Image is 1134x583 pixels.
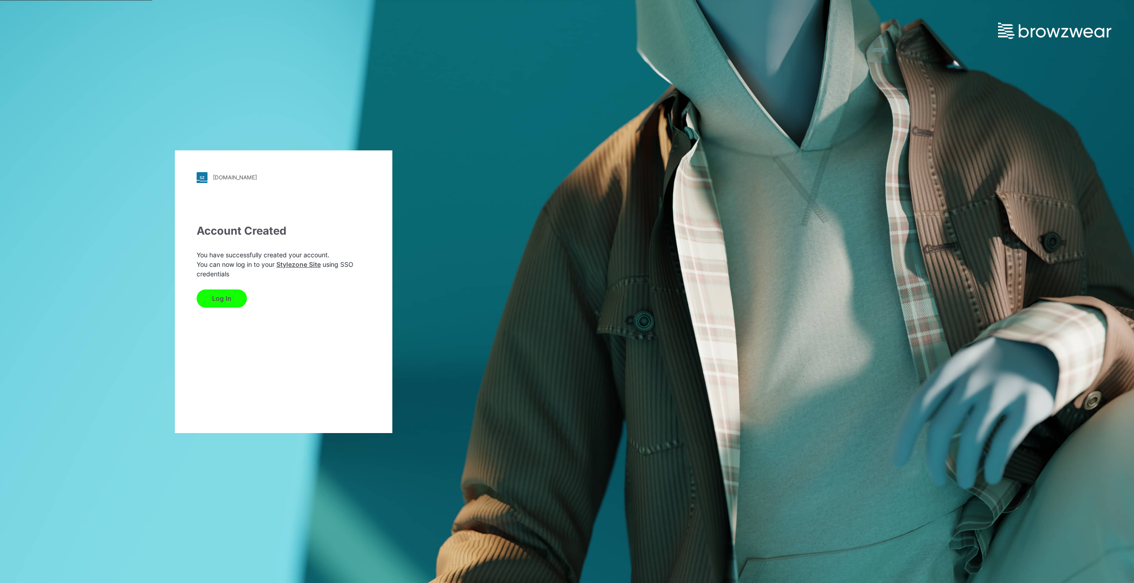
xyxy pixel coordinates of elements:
[197,260,371,279] p: You can now log in to your using SSO credentials
[197,172,207,183] img: stylezone-logo.562084cfcfab977791bfbf7441f1a819.svg
[276,260,321,268] a: Stylezone Site
[213,174,257,181] div: [DOMAIN_NAME]
[197,250,371,260] p: You have successfully created your account.
[197,289,247,308] button: Log In
[998,23,1111,39] img: browzwear-logo.e42bd6dac1945053ebaf764b6aa21510.svg
[197,223,371,239] div: Account Created
[197,172,371,183] a: [DOMAIN_NAME]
